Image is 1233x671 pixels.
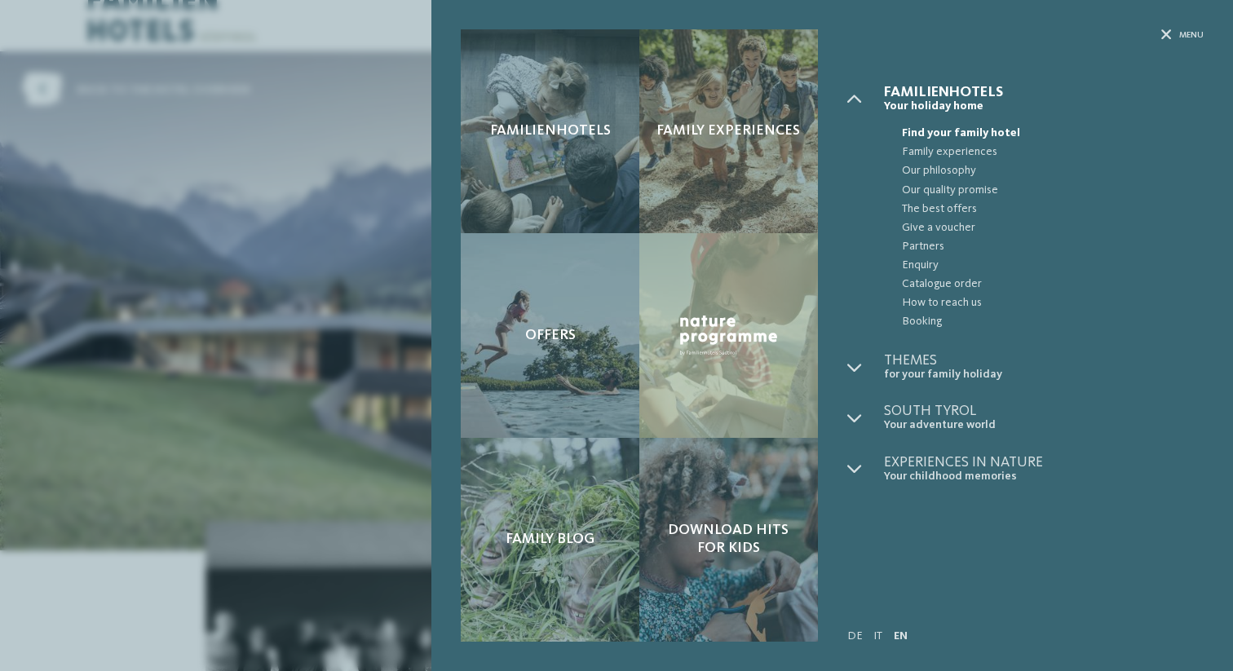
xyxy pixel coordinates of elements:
[884,455,1204,483] a: Experiences in nature Your childhood memories
[654,522,803,557] span: Download hits for kids
[884,124,1204,143] a: Find your family hotel
[884,404,1204,418] span: South Tyrol
[884,353,1204,368] span: Themes
[902,312,1204,331] span: Booking
[884,143,1204,161] a: Family experiences
[461,233,639,437] a: Our family hotel in Sexten, your holiday home in the Dolomiten Offers
[506,531,594,549] span: Family Blog
[884,404,1204,432] a: South Tyrol Your adventure world
[884,237,1204,256] a: Partners
[884,353,1204,382] a: Themes for your family holiday
[902,181,1204,200] span: Our quality promise
[884,368,1204,382] span: for your family holiday
[461,29,639,233] a: Our family hotel in Sexten, your holiday home in the Dolomiten Familienhotels
[884,200,1204,219] a: The best offers
[902,256,1204,275] span: Enquiry
[884,294,1204,312] a: How to reach us
[525,327,576,345] span: Offers
[884,85,1204,113] a: Familienhotels Your holiday home
[884,470,1204,483] span: Your childhood memories
[639,438,818,642] a: Our family hotel in Sexten, your holiday home in the Dolomiten Download hits for kids
[902,161,1204,180] span: Our philosophy
[847,630,863,642] a: DE
[884,312,1204,331] a: Booking
[884,275,1204,294] a: Catalogue order
[884,256,1204,275] a: Enquiry
[490,122,611,140] span: Familienhotels
[884,181,1204,200] a: Our quality promise
[676,311,781,359] img: Nature Programme
[902,237,1204,256] span: Partners
[1179,29,1204,42] span: Menu
[902,275,1204,294] span: Catalogue order
[884,219,1204,237] a: Give a voucher
[639,233,818,437] a: Our family hotel in Sexten, your holiday home in the Dolomiten Nature Programme
[884,455,1204,470] span: Experiences in nature
[884,418,1204,432] span: Your adventure world
[656,122,800,140] span: Family experiences
[639,29,818,233] a: Our family hotel in Sexten, your holiday home in the Dolomiten Family experiences
[894,630,908,642] a: EN
[884,85,1204,99] span: Familienhotels
[884,99,1204,113] span: Your holiday home
[873,630,882,642] a: IT
[902,200,1204,219] span: The best offers
[902,294,1204,312] span: How to reach us
[884,161,1204,180] a: Our philosophy
[902,124,1204,143] span: Find your family hotel
[902,143,1204,161] span: Family experiences
[902,219,1204,237] span: Give a voucher
[461,438,639,642] a: Our family hotel in Sexten, your holiday home in the Dolomiten Family Blog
